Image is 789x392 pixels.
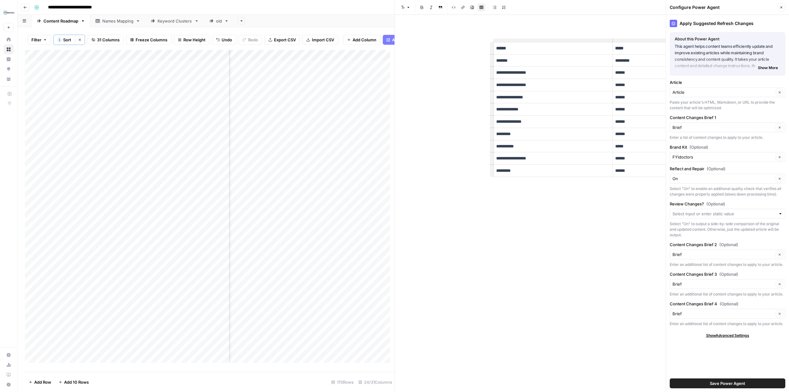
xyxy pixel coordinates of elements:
button: Show More [755,64,780,72]
div: Enter an additional list of content changes to apply to your article. [670,291,785,297]
span: Show More [758,65,778,71]
span: Import CSV [312,37,334,43]
input: Article [672,89,774,95]
a: Your Data [4,74,14,84]
a: Usage [4,360,14,370]
div: 170 Rows [329,377,356,387]
span: Sort [63,37,71,43]
p: This agent helps content teams efficiently update and improve existing articles while maintaining... [675,43,780,69]
button: Add Row [25,377,55,387]
label: Review Changes? [670,201,785,207]
span: (Optional) [720,301,738,307]
input: Brief [672,124,774,130]
span: Add Row [34,379,51,385]
button: Add Column [343,35,380,45]
label: Brand Kit [670,144,785,150]
div: Select "On" to enable an additional quality check that verifies all changes were properly applied... [670,186,785,197]
button: Add 10 Rows [55,377,92,387]
input: Brief [672,251,774,258]
button: Redo [239,35,262,45]
div: Paste your article's HTML, Markdown, or URL to provide the content that will be optimized. [670,100,785,111]
label: Content Changes Brief 4 [670,301,785,307]
div: old [216,18,222,24]
button: Help + Support [4,380,14,390]
input: Brief [672,311,774,317]
span: 1 [59,37,60,42]
a: Settings [4,350,14,360]
div: Names Mapping [102,18,133,24]
button: Save Power Agent [670,378,785,388]
button: Workspace: FYidoctors [4,5,14,20]
button: Add Power Agent [383,35,429,45]
div: 1 [58,37,61,42]
button: 1Sort [54,35,75,45]
div: Select "On" to output a side-by-side comparison of the original and updated content. Otherwise, j... [670,221,785,238]
a: Names Mapping [90,15,145,27]
a: Keyword Clusters [145,15,204,27]
a: Insights [4,54,14,64]
span: (Optional) [707,166,726,172]
label: Content Changes Brief 1 [670,114,785,121]
input: Select input or enter static value [672,211,776,217]
button: Export CSV [264,35,300,45]
button: Freeze Columns [126,35,171,45]
button: Filter [27,35,51,45]
span: (Optional) [719,241,738,248]
span: (Optional) [689,144,708,150]
label: Reflect and Repair [670,166,785,172]
input: FYidoctors [672,154,774,160]
span: Redo [248,37,258,43]
span: Filter [31,37,41,43]
span: Undo [222,37,232,43]
div: Apply Suggested Refresh Changes [670,20,785,27]
button: Import CSV [302,35,338,45]
span: (Optional) [719,271,738,277]
span: 31 Columns [97,37,120,43]
span: Add 10 Rows [64,379,89,385]
span: Add Column [353,37,376,43]
div: Content Roadmap [43,18,78,24]
button: Undo [212,35,236,45]
span: Freeze Columns [136,37,167,43]
div: About this Power Agent [675,36,780,42]
div: Enter an additional list of content changes to apply to your article. [670,262,785,267]
label: Content Changes Brief 2 [670,241,785,248]
input: Brief [672,281,774,287]
div: Keyword Clusters [157,18,192,24]
a: old [204,15,234,27]
span: Export CSV [274,37,296,43]
span: Show Advanced Settings [706,333,749,338]
a: Learning Hub [4,370,14,380]
span: Save Power Agent [710,380,745,386]
a: Browse [4,44,14,54]
button: 31 Columns [88,35,124,45]
a: Content Roadmap [31,15,90,27]
div: 24/31 Columns [356,377,394,387]
img: FYidoctors Logo [4,7,15,18]
a: Home [4,35,14,44]
div: Enter a list of content changes to apply to your article. [670,135,785,140]
div: Enter an additional list of content changes to apply to your article. [670,321,785,327]
label: Content Changes Brief 3 [670,271,785,277]
a: Opportunities [4,64,14,74]
input: On [672,175,774,182]
label: Article [670,79,785,85]
span: Row Height [183,37,206,43]
button: Row Height [174,35,210,45]
span: (Optional) [706,201,725,207]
